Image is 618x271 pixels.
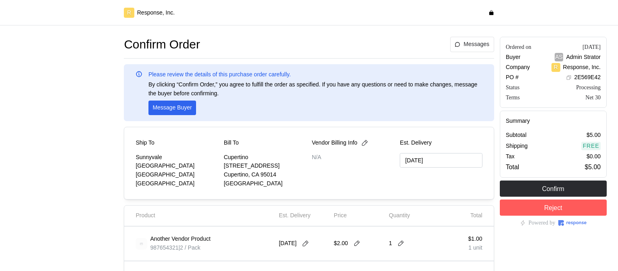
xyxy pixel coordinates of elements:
p: Sunnyvale [136,153,218,162]
p: [STREET_ADDRESS] [224,162,306,170]
img: svg%3e [136,238,147,250]
p: Product [136,211,155,220]
p: Confirm [542,184,564,194]
p: R [127,8,131,17]
p: PO # [506,73,519,82]
p: [GEOGRAPHIC_DATA] [136,162,218,170]
div: Processing [576,83,601,92]
p: 1 [389,239,392,248]
p: Powered by [528,218,555,227]
button: Confirm [500,181,607,197]
button: Reject [500,200,607,216]
button: Message Buyer [148,101,196,115]
p: Tax [506,152,515,161]
p: Company [506,63,530,72]
p: Buyer [506,53,521,62]
p: Please review the details of this purchase order carefully. [148,70,291,79]
p: Est. Delivery [400,139,482,147]
p: Response, Inc. [137,8,175,17]
div: Ordered on [506,43,531,51]
p: $0.00 [587,152,601,161]
p: [GEOGRAPHIC_DATA] [136,170,218,179]
p: Subtotal [506,131,526,140]
p: R [554,63,558,72]
p: AS [555,53,563,62]
p: Est. Delivery [279,211,311,220]
p: 1 unit [468,244,482,252]
img: Response Logo [558,220,587,226]
p: Cupertino [224,153,306,162]
div: [DATE] [583,43,601,51]
p: Vendor Billing Info [312,139,357,147]
div: Status [506,83,520,92]
p: N/A [312,153,394,162]
p: Messages [463,40,489,49]
p: Admin Strator [566,53,601,62]
p: 2E569E42 [574,73,601,82]
p: $1.00 [468,235,482,244]
p: [DATE] [279,239,296,248]
p: Price [334,211,347,220]
p: Total [470,211,482,220]
p: Reject [544,203,562,213]
p: Ship To [136,139,154,147]
p: Quantity [389,211,410,220]
p: [GEOGRAPHIC_DATA] [224,179,306,188]
p: [GEOGRAPHIC_DATA] [136,179,218,188]
div: Net 30 [585,93,601,102]
p: $5.00 [585,162,601,172]
span: 987654321 [150,244,178,251]
p: Bill To [224,139,239,147]
p: By clicking “Confirm Order,” you agree to fulfill the order as specified. If you have any questio... [148,80,482,98]
p: Cupertino, CA 95014 [224,170,306,179]
p: Message Buyer [152,103,192,112]
p: Free [583,142,599,151]
span: | 2 / Pack [178,244,200,251]
h1: Confirm Order [124,37,200,53]
div: Terms [506,93,520,102]
button: Messages [450,37,494,52]
p: Total [506,162,519,172]
p: Shipping [506,142,528,151]
p: $2.00 [334,239,348,248]
p: $5.00 [587,131,601,140]
h5: Summary [506,117,601,125]
input: MM/DD/YYYY [400,153,482,168]
p: Another Vendor Product [150,235,210,244]
p: Response, Inc. [563,63,601,72]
